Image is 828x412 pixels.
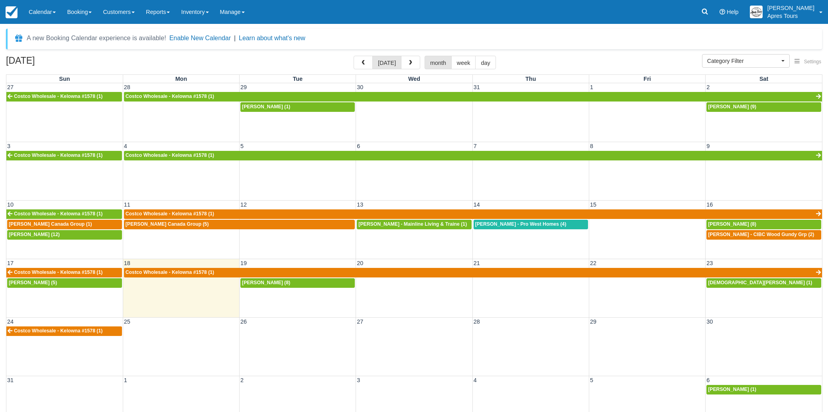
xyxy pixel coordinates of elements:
[7,278,122,288] a: [PERSON_NAME] (5)
[425,56,452,69] button: month
[6,326,122,336] a: Costco Wholesale - Kelowna #1578 (1)
[6,201,14,208] span: 10
[27,33,166,43] div: A new Booking Calendar experience is available!
[240,84,248,90] span: 29
[175,76,187,82] span: Mon
[708,104,756,109] span: [PERSON_NAME] (9)
[7,220,122,229] a: [PERSON_NAME] Canada Group (1)
[242,104,290,109] span: [PERSON_NAME] (1)
[124,151,822,160] a: Costco Wholesale - Kelowna #1578 (1)
[356,84,364,90] span: 30
[474,220,588,229] a: [PERSON_NAME] - Pro West Homes (4)
[14,211,102,217] span: Costco Wholesale - Kelowna #1578 (1)
[124,92,822,102] a: Costco Wholesale - Kelowna #1578 (1)
[240,201,248,208] span: 12
[240,278,355,288] a: [PERSON_NAME] (8)
[123,377,128,383] span: 1
[7,230,122,240] a: [PERSON_NAME] (12)
[59,76,70,82] span: Sun
[6,318,14,325] span: 24
[708,280,812,285] span: [DEMOGRAPHIC_DATA][PERSON_NAME] (1)
[6,377,14,383] span: 31
[589,84,594,90] span: 1
[240,377,244,383] span: 2
[356,143,361,149] span: 6
[6,260,14,266] span: 17
[124,268,822,277] a: Costco Wholesale - Kelowna #1578 (1)
[6,92,122,102] a: Costco Wholesale - Kelowna #1578 (1)
[750,6,763,18] img: A1
[126,94,214,99] span: Costco Wholesale - Kelowna #1578 (1)
[126,221,209,227] span: [PERSON_NAME] Canada Group (5)
[706,102,821,112] a: [PERSON_NAME] (9)
[14,152,102,158] span: Costco Wholesale - Kelowna #1578 (1)
[589,260,597,266] span: 22
[123,318,131,325] span: 25
[126,152,214,158] span: Costco Wholesale - Kelowna #1578 (1)
[372,56,401,69] button: [DATE]
[706,143,710,149] span: 9
[451,56,476,69] button: week
[123,143,128,149] span: 4
[357,220,471,229] a: [PERSON_NAME] - Mainline Living & Traine (1)
[126,269,214,275] span: Costco Wholesale - Kelowna #1578 (1)
[240,318,248,325] span: 26
[6,143,11,149] span: 3
[706,220,821,229] a: [PERSON_NAME] (8)
[707,57,779,65] span: Category Filter
[9,280,57,285] span: [PERSON_NAME] (5)
[9,221,92,227] span: [PERSON_NAME] Canada Group (1)
[589,201,597,208] span: 15
[123,201,131,208] span: 11
[759,76,768,82] span: Sat
[706,230,821,240] a: [PERSON_NAME] - CIBC Wood Gundy Grp (2)
[6,56,107,70] h2: [DATE]
[14,94,102,99] span: Costco Wholesale - Kelowna #1578 (1)
[708,387,756,392] span: [PERSON_NAME] (1)
[727,9,739,15] span: Help
[706,377,710,383] span: 6
[6,6,18,18] img: checkfront-main-nav-mini-logo.png
[124,220,355,229] a: [PERSON_NAME] Canada Group (5)
[706,84,710,90] span: 2
[14,269,102,275] span: Costco Wholesale - Kelowna #1578 (1)
[123,84,131,90] span: 28
[767,12,814,20] p: Apres Tours
[358,221,467,227] span: [PERSON_NAME] - Mainline Living & Traine (1)
[123,260,131,266] span: 18
[6,209,122,219] a: Costco Wholesale - Kelowna #1578 (1)
[706,278,821,288] a: [DEMOGRAPHIC_DATA][PERSON_NAME] (1)
[708,221,756,227] span: [PERSON_NAME] (8)
[356,318,364,325] span: 27
[240,143,244,149] span: 5
[234,35,236,41] span: |
[720,9,725,15] i: Help
[790,56,826,68] button: Settings
[242,280,290,285] span: [PERSON_NAME] (8)
[473,143,478,149] span: 7
[126,211,214,217] span: Costco Wholesale - Kelowna #1578 (1)
[804,59,821,64] span: Settings
[589,318,597,325] span: 29
[702,54,790,68] button: Category Filter
[9,232,60,237] span: [PERSON_NAME] (12)
[473,84,481,90] span: 31
[473,201,481,208] span: 14
[706,201,714,208] span: 16
[6,151,122,160] a: Costco Wholesale - Kelowna #1578 (1)
[240,260,248,266] span: 19
[589,377,594,383] span: 5
[473,318,481,325] span: 28
[473,377,478,383] span: 4
[706,385,821,394] a: [PERSON_NAME] (1)
[706,318,714,325] span: 30
[708,232,814,237] span: [PERSON_NAME] - CIBC Wood Gundy Grp (2)
[14,328,102,334] span: Costco Wholesale - Kelowna #1578 (1)
[239,35,305,41] a: Learn about what's new
[6,84,14,90] span: 27
[408,76,420,82] span: Wed
[525,76,536,82] span: Thu
[356,377,361,383] span: 3
[473,260,481,266] span: 21
[356,260,364,266] span: 20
